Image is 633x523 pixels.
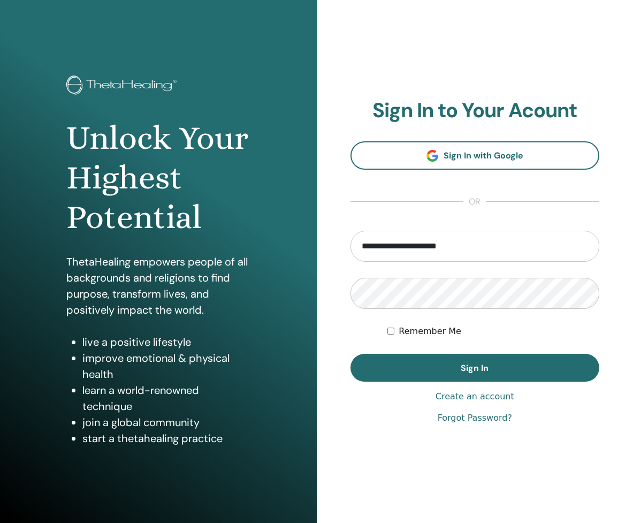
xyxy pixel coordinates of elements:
li: start a thetahealing practice [82,430,250,446]
label: Remember Me [399,325,461,338]
li: improve emotional & physical health [82,350,250,382]
a: Forgot Password? [438,412,512,425]
h1: Unlock Your Highest Potential [66,118,250,238]
button: Sign In [350,354,600,382]
a: Create an account [436,390,514,403]
li: join a global community [82,414,250,430]
span: Sign In [461,362,489,374]
li: learn a world-renowned technique [82,382,250,414]
span: Sign In with Google [444,150,523,161]
p: ThetaHealing empowers people of all backgrounds and religions to find purpose, transform lives, a... [66,254,250,318]
span: or [463,195,486,208]
a: Sign In with Google [350,141,600,170]
li: live a positive lifestyle [82,334,250,350]
h2: Sign In to Your Acount [350,98,600,123]
div: Keep me authenticated indefinitely or until I manually logout [387,325,599,338]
